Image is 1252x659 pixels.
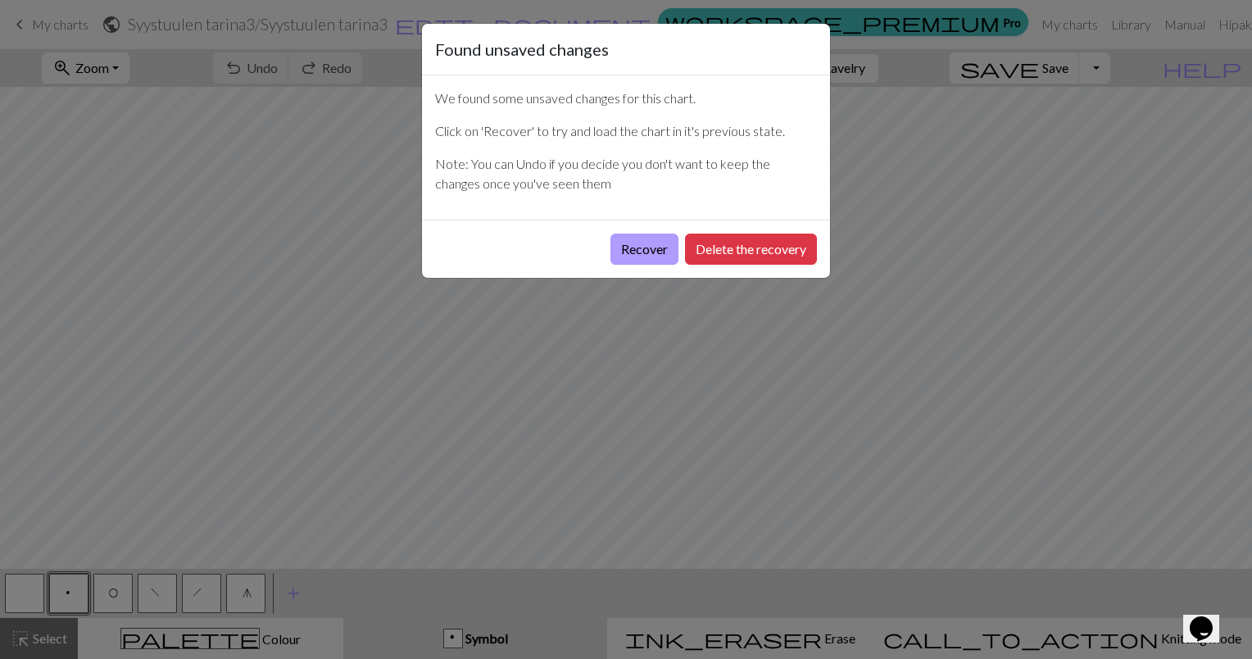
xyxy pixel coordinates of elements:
p: Note: You can Undo if you decide you don't want to keep the changes once you've seen them [435,154,817,193]
iframe: chat widget [1183,593,1236,643]
p: We found some unsaved changes for this chart. [435,89,817,108]
p: Click on 'Recover' to try and load the chart in it's previous state. [435,121,817,141]
h5: Found unsaved changes [435,37,609,61]
button: Delete the recovery [685,234,817,265]
button: Recover [610,234,678,265]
